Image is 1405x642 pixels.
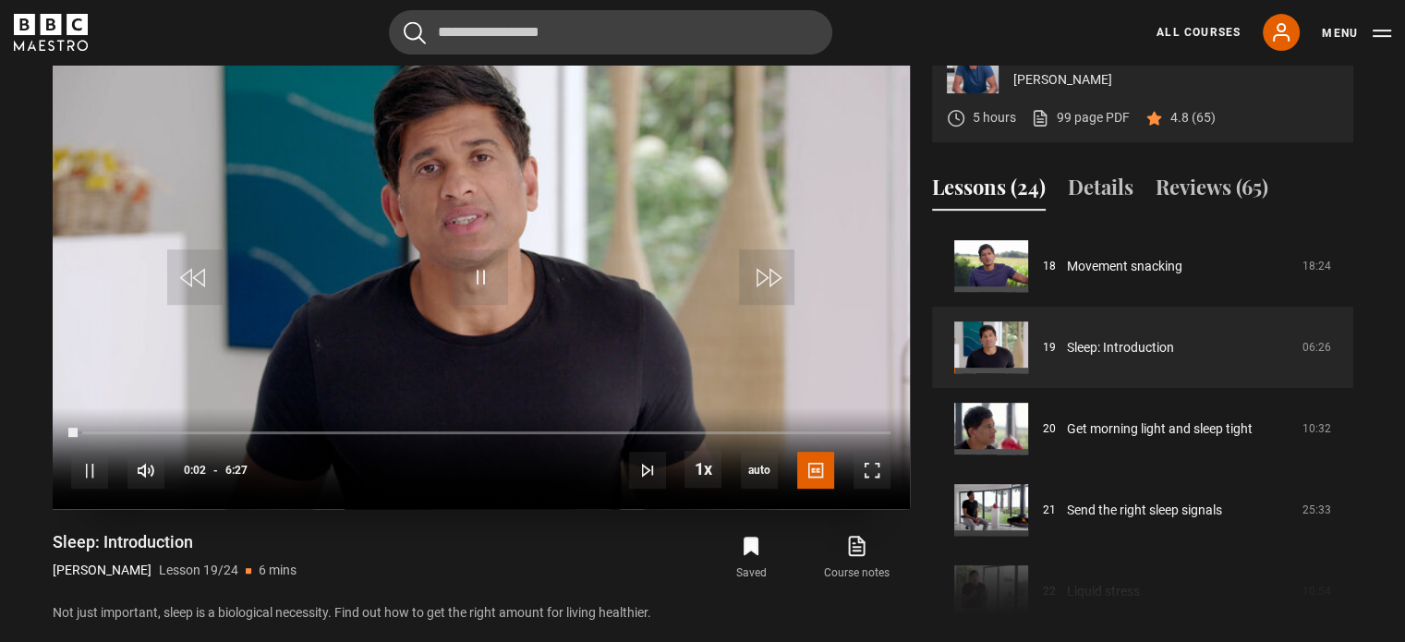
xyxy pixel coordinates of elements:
span: 0:02 [184,454,206,487]
button: Mute [127,452,164,489]
button: Toggle navigation [1322,24,1391,42]
a: 99 page PDF [1031,108,1130,127]
p: 5 hours [973,108,1016,127]
p: 4.8 (65) [1170,108,1216,127]
p: [PERSON_NAME] [1013,70,1338,90]
span: - [213,464,218,477]
p: Not just important, sleep is a biological necessity. Find out how to get the right amount for liv... [53,603,910,623]
a: Course notes [804,531,909,585]
button: Pause [71,452,108,489]
span: 6:27 [225,454,248,487]
div: Current quality: 720p [741,452,778,489]
button: Lessons (24) [932,172,1046,211]
span: auto [741,452,778,489]
h1: Sleep: Introduction [53,531,297,553]
p: [PERSON_NAME] [53,561,151,580]
button: Reviews (65) [1156,172,1268,211]
button: Next Lesson [629,452,666,489]
a: Get morning light and sleep tight [1067,419,1253,439]
a: All Courses [1157,24,1241,41]
button: Details [1068,172,1133,211]
button: Playback Rate [684,451,721,488]
button: Submit the search query [404,21,426,44]
a: Send the right sleep signals [1067,501,1222,520]
video-js: Video Player [53,27,910,509]
div: Progress Bar [71,431,890,435]
svg: BBC Maestro [14,14,88,51]
button: Fullscreen [854,452,890,489]
button: Captions [797,452,834,489]
p: 6 mins [259,561,297,580]
p: Lesson 19/24 [159,561,238,580]
a: Sleep: Introduction [1067,338,1174,357]
button: Saved [698,531,804,585]
input: Search [389,10,832,55]
a: Movement snacking [1067,257,1182,276]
